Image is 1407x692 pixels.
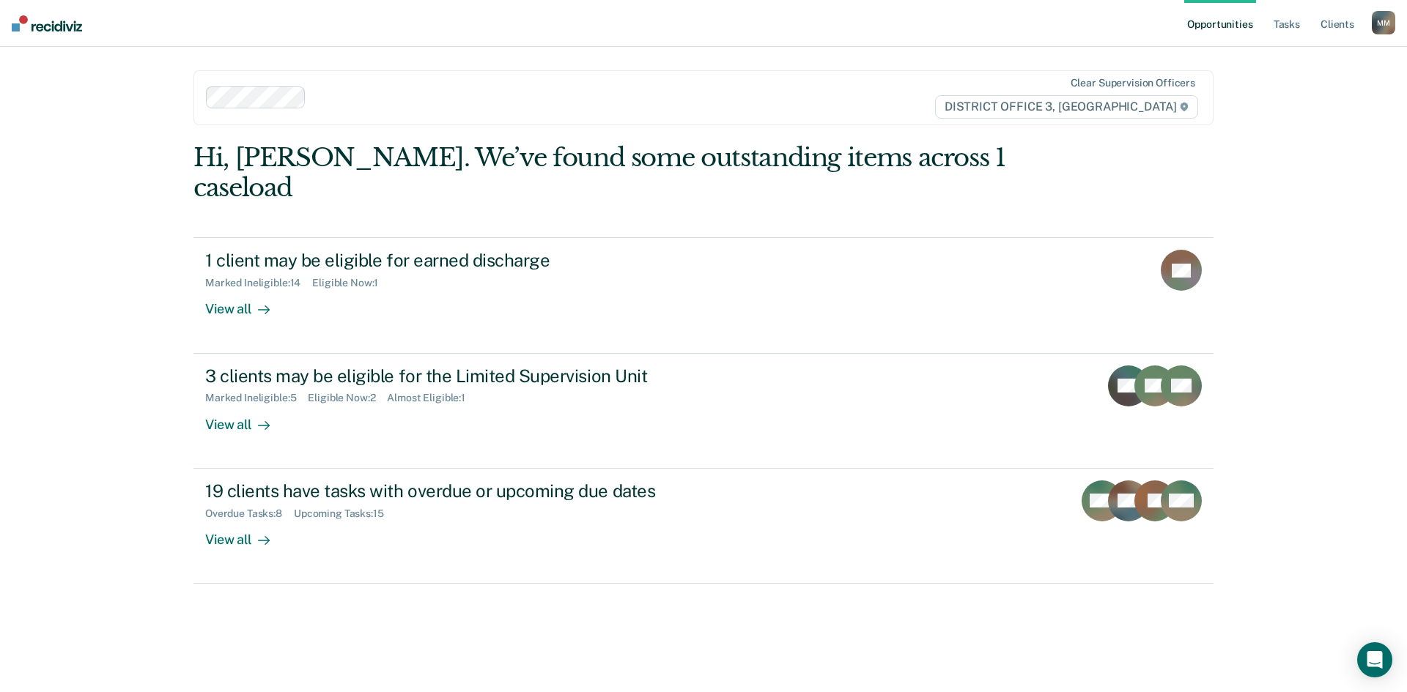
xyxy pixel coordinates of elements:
[205,404,287,433] div: View all
[1071,77,1195,89] div: Clear supervision officers
[205,507,294,520] div: Overdue Tasks : 8
[205,289,287,318] div: View all
[205,365,720,387] div: 3 clients may be eligible for the Limited Supervision Unit
[205,392,308,404] div: Marked Ineligible : 5
[193,237,1214,353] a: 1 client may be eligible for earned dischargeMarked Ineligible:14Eligible Now:1View all
[193,143,1010,203] div: Hi, [PERSON_NAME]. We’ve found some outstanding items across 1 caseload
[205,519,287,548] div: View all
[12,15,82,31] img: Recidiviz
[205,480,720,502] div: 19 clients have tasks with overdue or upcoming due dates
[294,507,396,520] div: Upcoming Tasks : 15
[387,392,477,404] div: Almost Eligible : 1
[308,392,387,404] div: Eligible Now : 2
[205,277,312,289] div: Marked Ineligible : 14
[193,354,1214,469] a: 3 clients may be eligible for the Limited Supervision UnitMarked Ineligible:5Eligible Now:2Almost...
[1357,642,1392,677] div: Open Intercom Messenger
[312,277,390,289] div: Eligible Now : 1
[205,250,720,271] div: 1 client may be eligible for earned discharge
[1372,11,1395,34] div: M M
[1372,11,1395,34] button: MM
[935,95,1198,119] span: DISTRICT OFFICE 3, [GEOGRAPHIC_DATA]
[193,469,1214,584] a: 19 clients have tasks with overdue or upcoming due datesOverdue Tasks:8Upcoming Tasks:15View all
